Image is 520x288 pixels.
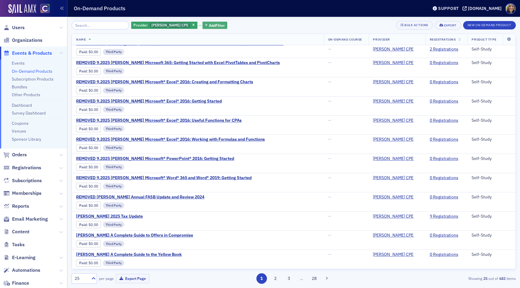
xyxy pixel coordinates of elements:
[430,214,458,219] a: 9 Registrations
[430,137,458,142] a: 0 Registrations
[88,261,98,265] span: $0.00
[472,156,511,161] div: Self-Study
[430,252,458,257] a: 0 Registrations
[430,118,458,123] a: 0 Registrations
[76,156,234,161] span: REMOVED 9.2025 Surgent's Microsoft® PowerPoint® 2016: Getting Started
[435,21,461,29] button: Export
[498,276,506,281] strong: 682
[79,88,87,93] a: Paid
[76,137,265,142] span: REMOVED 9.2025 Surgent's Microsoft® Excel® 2016: Working with Formulas and Functions
[79,146,87,150] a: Paid
[430,175,458,181] a: 0 Registrations
[103,145,124,151] div: Third Party
[88,69,98,73] span: $0.00
[3,203,29,210] a: Reports
[3,280,29,286] a: Finance
[103,260,124,266] div: Third Party
[3,241,25,248] a: Tasks
[76,68,101,75] div: Paid: 0 - $0
[76,175,252,181] a: REMOVED 9.2025 [PERSON_NAME] Microsoft® Word® 365 and Word® 2019: Getting Started
[472,214,511,219] div: Self-Study
[76,79,253,85] a: REMOVED 9.2025 [PERSON_NAME] Microsoft® Excel® 2016: Creating and Formatting Charts
[373,233,418,238] a: [PERSON_NAME] CPE
[438,6,459,11] div: Support
[3,267,40,274] a: Automations
[12,228,29,235] span: Content
[76,99,222,104] span: REMOVED 9.2025 Surgent's Microsoft® Excel® 2016: Getting Started
[12,241,25,248] span: Tasks
[79,184,87,188] a: Paid
[88,88,98,93] span: $0.00
[12,254,36,261] span: E-Learning
[79,241,88,246] span: :
[88,165,98,169] span: $0.00
[76,48,101,56] div: Paid: 3 - $0
[76,233,193,238] span: Surgent's A Complete Guide to Offers in Compromise
[472,37,496,41] span: Product Type
[372,276,516,281] div: Showing out of items
[430,79,458,85] a: 0 Registrations
[373,137,418,142] a: [PERSON_NAME] CPE
[76,156,234,161] a: REMOVED 9.2025 [PERSON_NAME] Microsoft® PowerPoint® 2016: Getting Started
[12,190,42,197] span: Memberships
[131,22,197,29] div: Surgent CPE
[472,99,511,104] div: Self-Study
[76,125,101,132] div: Paid: 0 - $0
[79,88,88,93] span: :
[88,146,98,150] span: $0.00
[79,50,88,54] span: :
[76,183,101,190] div: Paid: 0 - $0
[309,273,320,284] button: 28
[12,136,41,142] a: Sponsor Library
[482,276,488,281] strong: 25
[328,232,331,238] span: —
[3,50,52,57] a: Events & Products
[12,267,40,274] span: Automations
[79,184,88,188] span: :
[472,60,511,66] div: Self-Study
[88,222,98,227] span: $0.00
[12,103,32,108] a: Dashboard
[116,274,149,283] button: Export Page
[463,6,504,11] button: [DOMAIN_NAME]
[76,195,204,200] a: REMOVED [PERSON_NAME] Annual FASB Update and Review 2024
[76,252,182,257] span: Surgent's A Complete Guide to the Yellow Book
[444,24,457,27] div: Export
[463,21,516,29] button: New On-Demand Product
[76,87,101,94] div: Paid: 0 - $0
[328,79,331,84] span: —
[3,228,29,235] a: Content
[76,137,265,142] a: REMOVED 9.2025 [PERSON_NAME] Microsoft® Excel® 2016: Working with Formulas and Functions
[88,50,98,54] span: $0.00
[76,214,190,219] a: [PERSON_NAME] 2025 Tax Update
[404,23,428,27] div: Bulk Actions
[430,47,458,52] a: 2 Registrations
[373,37,390,41] span: Provider
[79,50,87,54] a: Paid
[472,137,511,142] div: Self-Study
[472,252,511,257] div: Self-Study
[3,190,42,197] a: Memberships
[72,21,129,29] input: Search…
[472,233,511,238] div: Self-Study
[3,164,41,171] a: Registrations
[373,60,418,66] a: [PERSON_NAME] CPE
[373,99,418,104] a: [PERSON_NAME] CPE
[468,6,502,11] div: [DOMAIN_NAME]
[328,194,331,200] span: —
[76,99,222,104] a: REMOVED 9.2025 [PERSON_NAME] Microsoft® Excel® 2016: Getting Started
[103,68,124,74] div: Third Party
[12,37,42,44] span: Organizations
[209,23,225,28] span: Add Filter
[328,213,331,219] span: —
[99,276,114,281] label: per page
[79,241,87,246] a: Paid
[472,47,511,52] div: Self-Study
[76,252,190,257] a: [PERSON_NAME] A Complete Guide to the Yellow Book
[3,216,48,222] a: Email Marketing
[76,106,101,113] div: Paid: 0 - $0
[328,37,362,41] span: On-Demand Course
[373,175,418,181] a: [PERSON_NAME] CPE
[472,118,511,123] div: Self-Study
[76,118,242,123] a: REMOVED 9.2025 [PERSON_NAME] Microsoft® Excel® 2016: Useful Functions for CPAs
